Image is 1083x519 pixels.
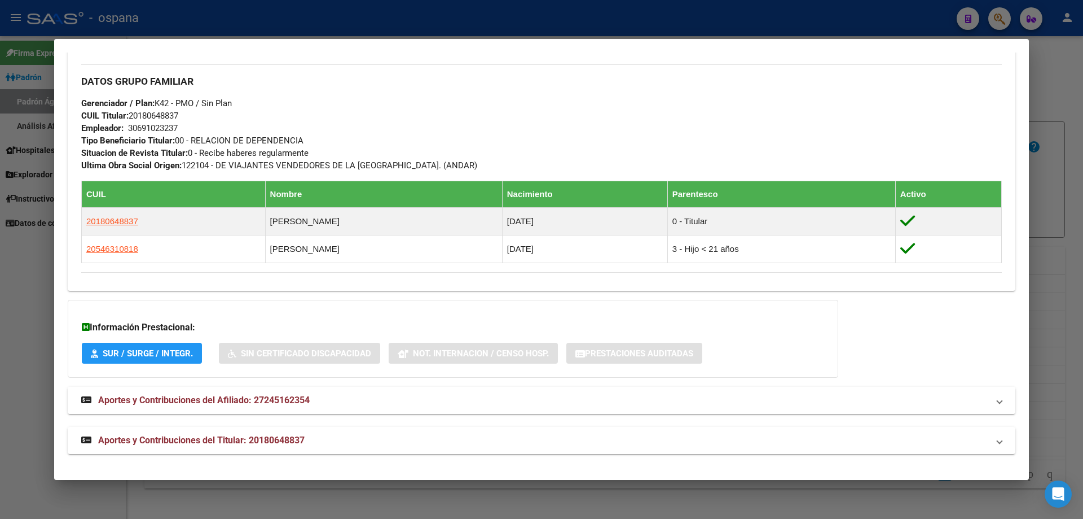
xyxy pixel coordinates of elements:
[81,136,303,146] span: 00 - RELACION DE DEPENDENCIA
[81,75,1002,88] h3: DATOS GRUPO FAMILIAR
[413,348,549,359] span: Not. Internacion / Censo Hosp.
[502,235,667,263] td: [DATE]
[265,181,502,208] th: Nombre
[98,435,305,446] span: Aportes y Contribuciones del Titular: 20180648837
[68,387,1015,414] mat-expansion-panel-header: Aportes y Contribuciones del Afiliado: 27245162354
[81,98,155,108] strong: Gerenciador / Plan:
[81,160,182,171] strong: Ultima Obra Social Origen:
[566,343,702,364] button: Prestaciones Auditadas
[389,343,558,364] button: Not. Internacion / Censo Hosp.
[98,395,310,405] span: Aportes y Contribuciones del Afiliado: 27245162354
[86,244,138,254] span: 20546310818
[81,160,477,171] span: 122104 - DE VIAJANTES VENDEDORES DE LA [GEOGRAPHIC_DATA]. (ANDAR)
[502,181,667,208] th: Nacimiento
[81,111,178,121] span: 20180648837
[68,427,1015,454] mat-expansion-panel-header: Aportes y Contribuciones del Titular: 20180648837
[81,148,188,158] strong: Situacion de Revista Titular:
[81,98,232,108] span: K42 - PMO / Sin Plan
[82,343,202,364] button: SUR / SURGE / INTEGR.
[86,216,138,226] span: 20180648837
[585,348,693,359] span: Prestaciones Auditadas
[265,208,502,235] td: [PERSON_NAME]
[1045,481,1072,508] div: Open Intercom Messenger
[265,235,502,263] td: [PERSON_NAME]
[128,122,178,134] div: 30691023237
[81,148,309,158] span: 0 - Recibe haberes regularmente
[81,111,129,121] strong: CUIL Titular:
[103,348,193,359] span: SUR / SURGE / INTEGR.
[81,136,175,146] strong: Tipo Beneficiario Titular:
[82,321,824,334] h3: Información Prestacional:
[502,208,667,235] td: [DATE]
[895,181,1001,208] th: Activo
[219,343,380,364] button: Sin Certificado Discapacidad
[81,123,124,133] strong: Empleador:
[667,181,895,208] th: Parentesco
[667,235,895,263] td: 3 - Hijo < 21 años
[241,348,371,359] span: Sin Certificado Discapacidad
[667,208,895,235] td: 0 - Titular
[82,181,266,208] th: CUIL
